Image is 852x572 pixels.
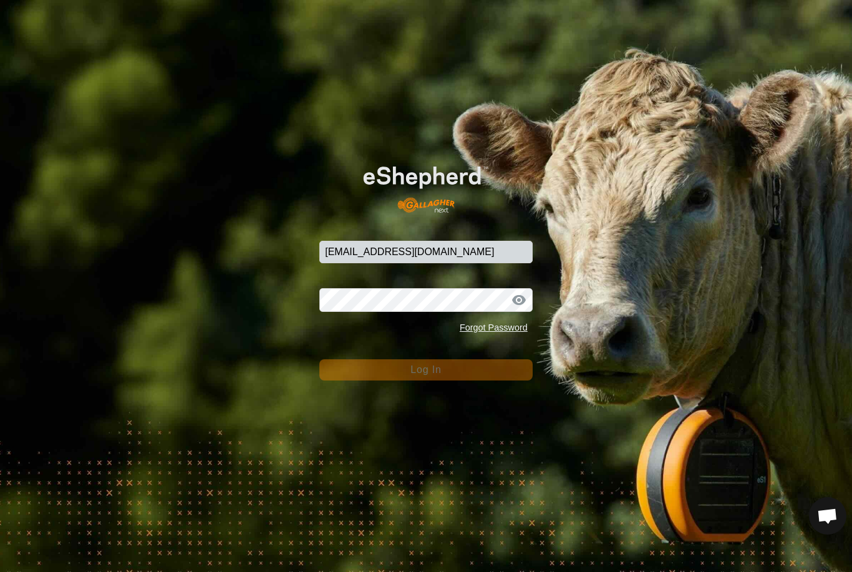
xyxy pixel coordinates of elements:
[341,148,511,221] img: E-shepherd Logo
[460,322,528,332] a: Forgot Password
[319,241,533,263] input: Email Address
[809,497,846,535] div: Open chat
[319,359,533,381] button: Log In
[410,364,441,375] span: Log In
